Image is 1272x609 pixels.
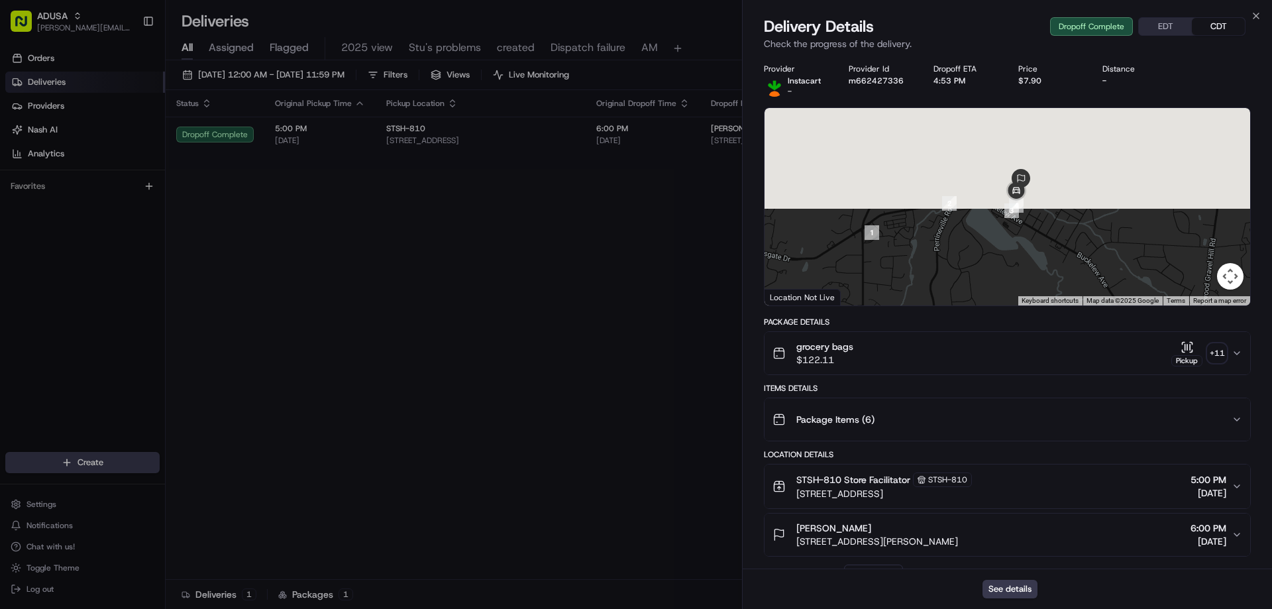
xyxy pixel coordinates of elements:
span: - [788,86,792,97]
a: 💻API Documentation [107,187,218,211]
span: Map data ©2025 Google [1086,297,1159,304]
button: Map camera controls [1217,263,1244,290]
a: 📗Knowledge Base [8,187,107,211]
span: STSH-810 Store Facilitator [796,473,910,486]
button: Package Items (6) [765,398,1250,441]
img: Google [768,288,812,305]
div: 📗 [13,194,24,204]
button: Start new chat [225,131,241,146]
span: 6:00 PM [1191,522,1226,535]
div: 1 [865,225,879,240]
div: Location Not Live [765,289,841,305]
span: [DATE] [1191,535,1226,548]
div: Provider Id [849,64,912,74]
p: Welcome 👋 [13,53,241,74]
div: Package Details [764,317,1251,327]
span: Delivery Details [764,16,874,37]
button: See details [982,580,1037,598]
span: 5:00 PM [1191,473,1226,486]
img: 1736555255976-a54dd68f-1ca7-489b-9aae-adbdc363a1c4 [13,127,37,150]
button: grocery bags$122.11Pickup+11 [765,332,1250,374]
div: Items Details [764,383,1251,394]
div: Delivery Activity [764,567,836,578]
span: STSH-810 [928,474,967,485]
div: Distance [1102,64,1166,74]
div: 3 [1004,203,1019,218]
span: $122.11 [796,353,853,366]
span: API Documentation [125,192,213,205]
span: Instacart [788,76,821,86]
button: m662427336 [849,76,904,86]
a: Powered byPylon [93,224,160,235]
button: CDT [1192,18,1245,35]
a: Open this area in Google Maps (opens a new window) [768,288,812,305]
div: Location Details [764,449,1251,460]
button: [PERSON_NAME][STREET_ADDRESS][PERSON_NAME]6:00 PM[DATE] [765,514,1250,556]
span: [STREET_ADDRESS] [796,487,972,500]
div: 4:53 PM [933,76,997,86]
div: Price [1018,64,1082,74]
a: Terms [1167,297,1185,304]
button: EDT [1139,18,1192,35]
button: Pickup+11 [1171,341,1226,366]
span: grocery bags [796,340,853,353]
button: Keyboard shortcuts [1022,296,1079,305]
div: We're available if you need us! [45,140,168,150]
div: 💻 [112,194,123,204]
div: Dropoff ETA [933,64,997,74]
img: profile_instacart_ahold_partner.png [764,76,785,97]
div: 2 [942,196,957,211]
div: $7.90 [1018,76,1082,86]
button: STSH-810 Store FacilitatorSTSH-810[STREET_ADDRESS]5:00 PM[DATE] [765,465,1250,508]
div: Pickup [1171,355,1202,366]
div: Start new chat [45,127,217,140]
span: Pylon [132,225,160,235]
span: [DATE] [1191,486,1226,500]
button: Add Event [844,565,903,581]
span: [PERSON_NAME] [796,522,871,535]
div: + 11 [1208,344,1226,362]
p: Check the progress of the delivery. [764,37,1251,50]
div: 4 [1009,198,1024,213]
span: Knowledge Base [26,192,101,205]
button: Pickup [1171,341,1202,366]
a: Report a map error [1193,297,1246,304]
span: Package Items ( 6 ) [796,413,874,426]
div: - [1102,76,1166,86]
img: Nash [13,13,40,40]
span: [STREET_ADDRESS][PERSON_NAME] [796,535,958,548]
input: Clear [34,85,219,99]
div: Provider [764,64,827,74]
